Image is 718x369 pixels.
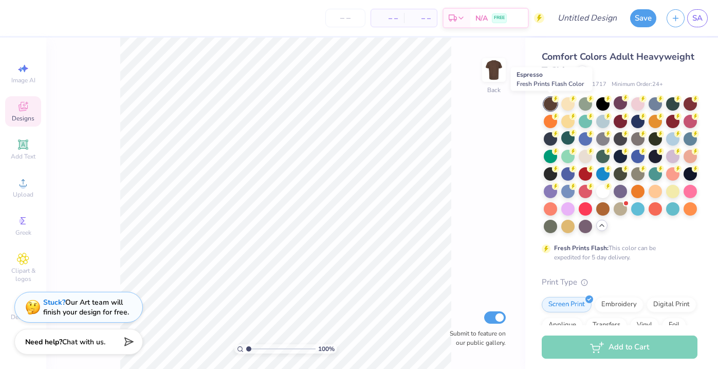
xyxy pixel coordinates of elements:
span: Greek [15,229,31,237]
span: # C1717 [585,80,606,89]
span: FREE [494,14,505,22]
span: Minimum Order: 24 + [612,80,663,89]
strong: Stuck? [43,297,65,307]
span: – – [410,13,431,24]
input: Untitled Design [549,8,625,28]
div: This color can be expedited for 5 day delivery. [554,243,680,262]
span: Upload [13,190,33,199]
label: Submit to feature on our public gallery. [444,329,506,347]
a: SA [687,9,708,27]
input: – – [325,9,365,27]
span: Comfort Colors Adult Heavyweight T-Shirt [542,50,694,77]
div: Embroidery [595,297,643,312]
div: Back [487,85,501,95]
span: Designs [12,114,34,122]
span: Decorate [11,313,35,321]
span: Clipart & logos [5,267,41,283]
button: Save [630,9,656,27]
strong: Fresh Prints Flash: [554,244,609,252]
div: Our Art team will finish your design for free. [43,297,129,317]
span: Add Text [11,152,35,161]
strong: Need help? [25,337,62,347]
span: Fresh Prints Flash Color [517,80,584,88]
div: Applique [542,318,583,333]
span: Image AI [11,76,35,84]
span: N/A [475,13,488,24]
span: SA [692,12,703,24]
img: Back [484,60,504,80]
div: Espresso [511,67,593,91]
span: 100 % [318,344,335,354]
div: Screen Print [542,297,592,312]
div: Print Type [542,276,697,288]
div: Digital Print [647,297,696,312]
span: Chat with us. [62,337,105,347]
div: Vinyl [630,318,659,333]
div: Transfers [586,318,627,333]
div: Foil [662,318,686,333]
span: – – [377,13,398,24]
